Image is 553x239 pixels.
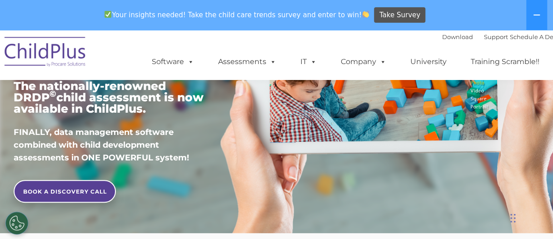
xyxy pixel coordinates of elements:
[14,79,204,115] span: The nationally-renowned DRDP child assessment is now available in ChildPlus.
[374,7,425,23] a: Take Survey
[291,53,326,71] a: IT
[484,33,508,40] a: Support
[14,180,116,203] a: BOOK A DISCOVERY CALL
[404,141,553,239] iframe: Chat Widget
[332,53,395,71] a: Company
[5,212,28,234] button: Cookies Settings
[101,6,373,24] span: Your insights needed! Take the child care trends survey and enter to win!
[105,11,111,18] img: ✅
[50,89,56,99] sup: ©
[401,53,456,71] a: University
[209,53,285,71] a: Assessments
[510,204,516,232] div: Drag
[14,127,189,163] span: FINALLY, data management software combined with child development assessments in ONE POWERFUL sys...
[462,53,548,71] a: Training Scramble!!
[362,11,369,18] img: 👏
[442,33,473,40] a: Download
[379,7,420,23] span: Take Survey
[143,53,203,71] a: Software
